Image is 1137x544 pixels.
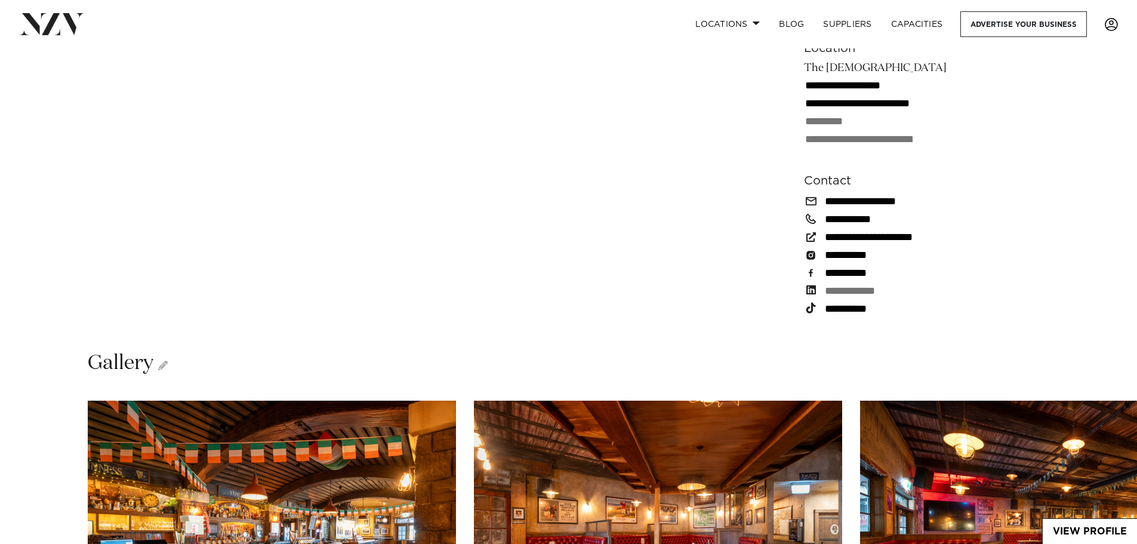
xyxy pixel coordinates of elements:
[19,13,84,35] img: nzv-logo.png
[1043,519,1137,544] a: View Profile
[88,350,168,377] h2: Gallery
[804,172,999,190] h6: Contact
[882,11,953,37] a: Capacities
[769,11,814,37] a: BLOG
[804,60,999,148] div: The [DEMOGRAPHIC_DATA]
[686,11,769,37] a: Locations
[814,11,881,37] a: SUPPLIERS
[960,11,1087,37] a: Advertise your business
